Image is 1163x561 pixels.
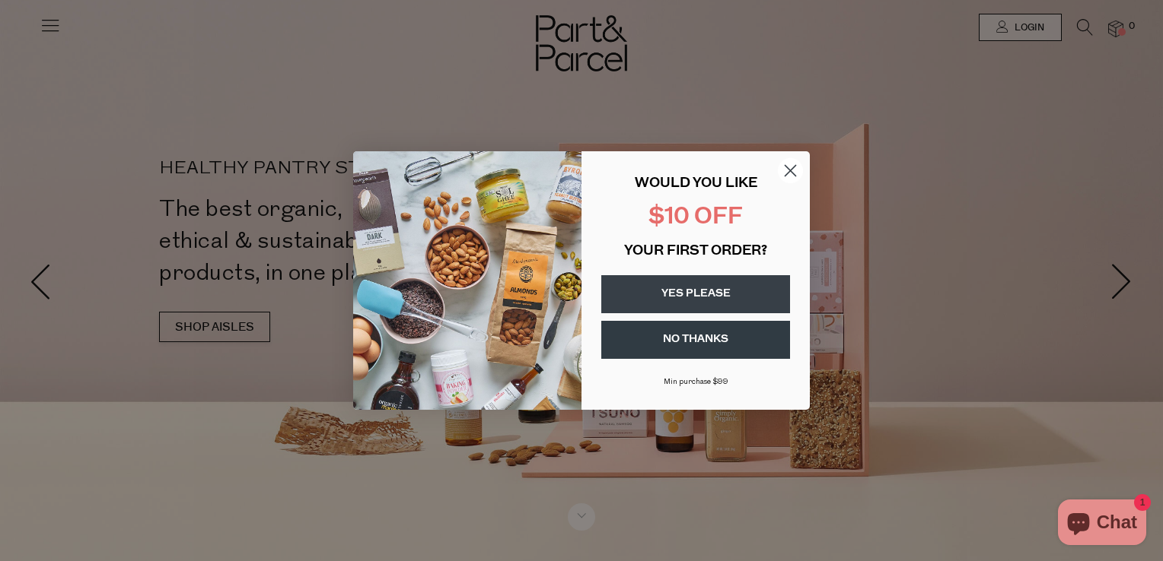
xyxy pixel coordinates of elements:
inbox-online-store-chat: Shopify online store chat [1053,499,1151,549]
button: YES PLEASE [601,275,790,313]
img: 43fba0fb-7538-40bc-babb-ffb1a4d097bc.jpeg [353,151,581,410]
span: Min purchase $99 [664,378,728,386]
span: YOUR FIRST ORDER? [624,245,767,258]
span: $10 OFF [648,206,743,230]
button: NO THANKS [601,321,790,359]
button: Close dialog [777,157,804,184]
span: WOULD YOU LIKE [635,177,757,191]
